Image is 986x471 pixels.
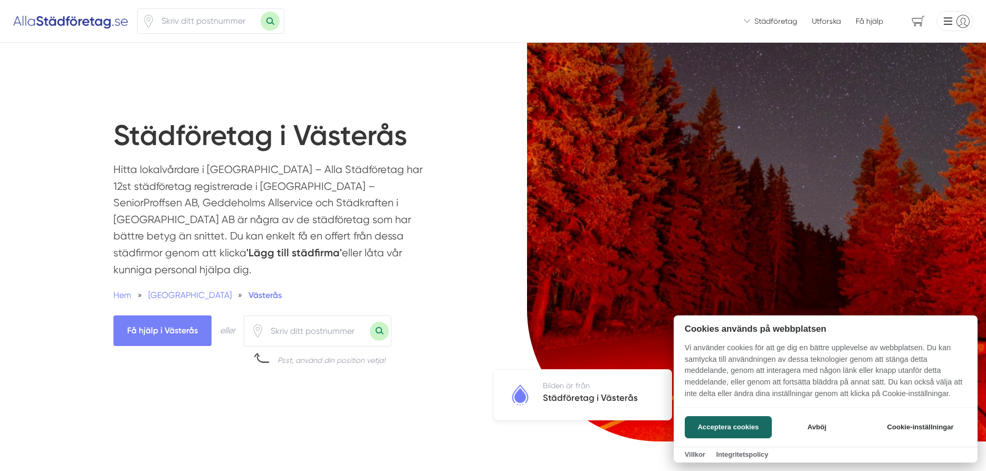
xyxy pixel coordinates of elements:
[775,416,859,438] button: Avböj
[685,450,705,458] a: Villkor
[874,416,966,438] button: Cookie-inställningar
[674,342,978,407] p: Vi använder cookies för att ge dig en bättre upplevelse av webbplatsen. Du kan samtycka till anvä...
[685,416,772,438] button: Acceptera cookies
[716,450,768,458] a: Integritetspolicy
[674,324,978,334] h2: Cookies används på webbplatsen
